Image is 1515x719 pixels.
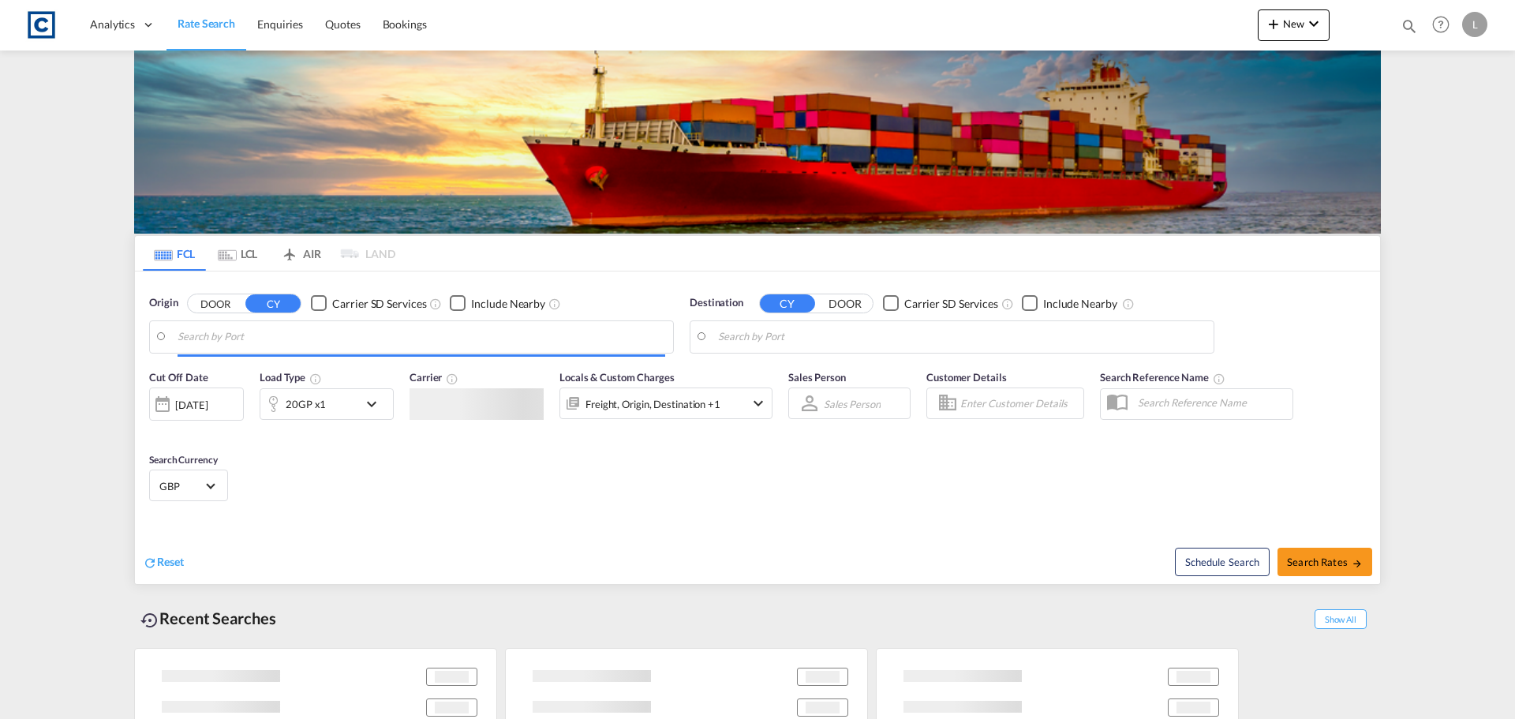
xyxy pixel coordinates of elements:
md-icon: icon-magnify [1401,17,1418,35]
div: [DATE] [149,388,244,421]
span: Search Rates [1287,556,1363,568]
span: Carrier [410,371,458,384]
div: Freight Origin Destination Factory Stuffing [585,393,720,415]
span: Locals & Custom Charges [559,371,675,384]
md-select: Sales Person [822,392,882,415]
md-icon: icon-airplane [280,245,299,257]
button: CY [245,294,301,313]
span: Destination [690,295,743,311]
md-tab-item: LCL [206,236,269,271]
input: Search Reference Name [1130,391,1292,414]
md-icon: Unchecked: Ignores neighbouring ports when fetching rates.Checked : Includes neighbouring ports w... [1122,298,1135,310]
span: Bookings [383,17,427,31]
div: Recent Searches [134,601,282,636]
span: Sales Person [788,371,846,384]
img: LCL+%26+FCL+BACKGROUND.png [134,51,1381,234]
button: DOOR [188,294,243,313]
md-tab-item: FCL [143,236,206,271]
span: Search Currency [149,454,218,466]
div: icon-refreshReset [143,554,184,571]
md-checkbox: Checkbox No Ink [883,295,998,312]
md-pagination-wrapper: Use the left and right arrow keys to navigate between tabs [143,236,395,271]
div: icon-magnify [1401,17,1418,41]
button: icon-plus 400-fgNewicon-chevron-down [1258,9,1330,41]
button: DOOR [817,294,873,313]
md-checkbox: Checkbox No Ink [1022,295,1117,312]
span: Cut Off Date [149,371,208,384]
input: Enter Customer Details [960,391,1079,415]
div: Carrier SD Services [904,296,998,312]
div: Carrier SD Services [332,296,426,312]
span: Reset [157,555,184,568]
span: Help [1427,11,1454,38]
div: Include Nearby [471,296,545,312]
input: Search by Port [178,325,665,349]
md-icon: icon-chevron-down [749,394,768,413]
button: CY [760,294,815,313]
md-icon: Unchecked: Ignores neighbouring ports when fetching rates.Checked : Includes neighbouring ports w... [548,298,561,310]
span: New [1264,17,1323,30]
span: Show All [1315,609,1367,629]
div: Origin DOOR CY Checkbox No InkUnchecked: Search for CY (Container Yard) services for all selected... [135,271,1380,584]
span: Quotes [325,17,360,31]
div: L [1462,12,1487,37]
div: Freight Origin Destination Factory Stuffingicon-chevron-down [559,388,772,419]
md-select: Select Currency: £ GBPUnited Kingdom Pound [158,474,219,497]
md-checkbox: Checkbox No Ink [311,295,426,312]
span: Analytics [90,17,135,32]
md-icon: icon-chevron-down [1304,14,1323,33]
md-icon: icon-plus 400-fg [1264,14,1283,33]
span: Rate Search [178,17,235,30]
span: Customer Details [926,371,1006,384]
img: 1fdb9190129311efbfaf67cbb4249bed.jpeg [24,7,59,43]
span: Origin [149,295,178,311]
md-tab-item: AIR [269,236,332,271]
md-icon: icon-arrow-right [1352,558,1363,569]
div: Include Nearby [1043,296,1117,312]
input: Search by Port [718,325,1206,349]
md-icon: Your search will be saved by the below given name [1213,373,1225,385]
md-icon: Unchecked: Search for CY (Container Yard) services for all selected carriers.Checked : Search for... [1001,298,1014,310]
span: Search Reference Name [1100,371,1225,384]
md-icon: Unchecked: Search for CY (Container Yard) services for all selected carriers.Checked : Search for... [429,298,442,310]
button: Search Ratesicon-arrow-right [1277,548,1372,576]
button: Note: By default Schedule search will only considerorigin ports, destination ports and cut off da... [1175,548,1270,576]
div: 20GP x1icon-chevron-down [260,388,394,420]
div: 20GP x1 [286,393,326,415]
span: Enquiries [257,17,303,31]
md-datepicker: Select [149,419,161,440]
span: Load Type [260,371,322,384]
div: Help [1427,11,1462,39]
span: GBP [159,479,204,493]
md-checkbox: Checkbox No Ink [450,295,545,312]
md-icon: icon-backup-restore [140,611,159,630]
md-icon: The selected Trucker/Carrierwill be displayed in the rate results If the rates are from another f... [446,373,458,385]
md-icon: icon-chevron-down [362,395,389,414]
div: [DATE] [175,398,208,412]
md-icon: icon-information-outline [309,373,322,385]
md-icon: icon-refresh [143,556,157,570]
